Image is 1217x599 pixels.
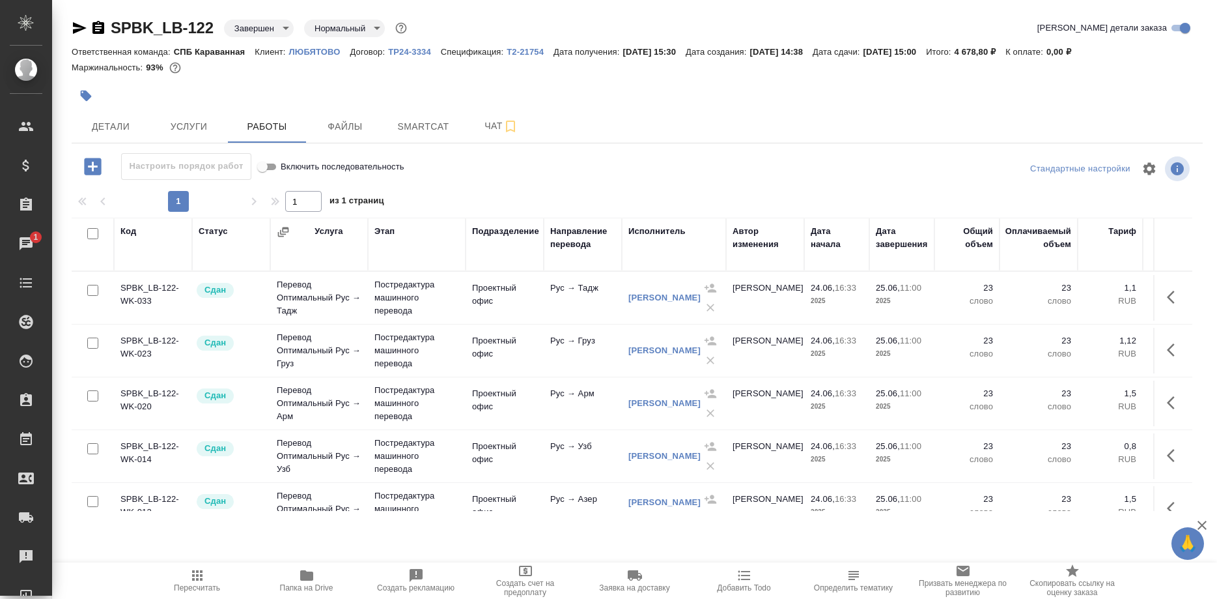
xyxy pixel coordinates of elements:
button: Скопировать ссылку для ЯМессенджера [72,20,87,36]
p: 24.06, [811,388,835,398]
button: 🙏 [1171,527,1204,560]
p: 16:33 [835,388,856,398]
p: слово [941,295,993,308]
p: слово [1006,347,1071,360]
p: Постредактура машинного перевода [374,437,459,476]
p: Постредактура машинного перевода [374,384,459,423]
div: Этап [374,225,395,238]
p: 24.06, [811,441,835,451]
td: [PERSON_NAME] [726,381,804,426]
a: [PERSON_NAME] [628,345,701,355]
td: Рус → Тадж [544,275,622,321]
span: Услуги [158,119,220,135]
div: Статус [199,225,228,238]
td: Проектный офис [466,328,544,373]
p: 2025 [811,295,863,308]
button: Нормальный [311,23,369,34]
p: Сдан [204,284,226,297]
p: 24.06, [811,336,835,345]
p: Дата сдачи: [813,47,863,57]
p: 23 [941,334,993,347]
p: ТР24-3334 [388,47,441,57]
div: Услуга [315,225,343,238]
div: Менеджер проверил работу исполнителя, передает ее на следующий этап [195,334,264,352]
button: Завершен [231,23,278,34]
button: Здесь прячутся важные кнопки [1159,440,1190,471]
p: Сдан [204,495,226,508]
p: 23 [941,387,993,400]
p: слово [941,453,993,466]
td: Рус → Узб [544,433,622,479]
p: Постредактура машинного перевода [374,331,459,370]
button: Доп статусы указывают на важность/срочность заказа [393,20,410,37]
p: RUB [1084,506,1136,519]
p: 2025 [876,295,928,308]
p: Постредактура машинного перевода [374,278,459,317]
button: 283.81 RUB; [167,59,184,76]
p: 25.06, [876,441,900,451]
p: RUB [1149,347,1208,360]
p: Постредактура машинного перевода [374,489,459,529]
p: 25.06, [876,494,900,504]
td: SPBK_LB-122-WK-023 [114,328,192,373]
button: Добавить работу [75,153,111,180]
p: 11:00 [900,336,921,345]
p: 11:00 [900,388,921,398]
div: Код [120,225,136,238]
p: 11:00 [900,441,921,451]
div: Общий объем [941,225,993,251]
p: Дата получения: [553,47,622,57]
div: Менеджер проверил работу исполнителя, передает ее на следующий этап [195,440,264,458]
p: 93% [146,63,166,72]
p: слово [941,506,993,519]
p: слово [941,347,993,360]
p: Клиент: [255,47,288,57]
td: SPBK_LB-122-WK-012 [114,486,192,532]
p: 2025 [876,506,928,519]
p: 25,76 [1149,334,1208,347]
p: RUB [1149,453,1208,466]
p: 24.06, [811,494,835,504]
p: RUB [1084,400,1136,413]
button: Здесь прячутся важные кнопки [1159,282,1190,313]
p: [DATE] 14:38 [749,47,813,57]
p: 11:00 [900,283,921,293]
p: К оплате: [1005,47,1046,57]
p: [DATE] 15:30 [622,47,686,57]
p: 1,12 [1084,334,1136,347]
p: 4 678,80 ₽ [955,47,1006,57]
td: SPBK_LB-122-WK-014 [114,433,192,479]
td: Рус → Груз [544,328,622,373]
p: 16:33 [835,283,856,293]
td: Проектный офис [466,381,544,426]
p: Сдан [204,336,226,349]
p: RUB [1084,295,1136,308]
p: 23 [1006,387,1071,400]
a: [PERSON_NAME] [628,398,701,408]
a: [PERSON_NAME] [628,451,701,461]
span: 🙏 [1177,530,1199,557]
p: [DATE] 15:00 [863,47,927,57]
p: 25.06, [876,283,900,293]
p: 2025 [811,453,863,466]
button: Скопировать ссылку [91,20,106,36]
p: 25.06, [876,336,900,345]
td: Перевод Оптимальный Рус → Арм [270,377,368,430]
p: RUB [1149,295,1208,308]
p: 1,5 [1084,493,1136,506]
p: 23 [941,440,993,453]
span: Работы [236,119,298,135]
a: 1 [3,227,49,260]
p: 2025 [876,400,928,413]
p: 16:33 [835,494,856,504]
p: 24.06, [811,283,835,293]
p: 23 [1006,334,1071,347]
div: Менеджер проверил работу исполнителя, передает ее на следующий этап [195,282,264,299]
a: ЛЮБЯТОВО [289,46,350,57]
td: [PERSON_NAME] [726,275,804,321]
span: [PERSON_NAME] детали заказа [1037,22,1167,35]
p: 2025 [811,400,863,413]
p: 2025 [876,453,928,466]
p: 0,8 [1084,440,1136,453]
p: слово [1006,506,1071,519]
